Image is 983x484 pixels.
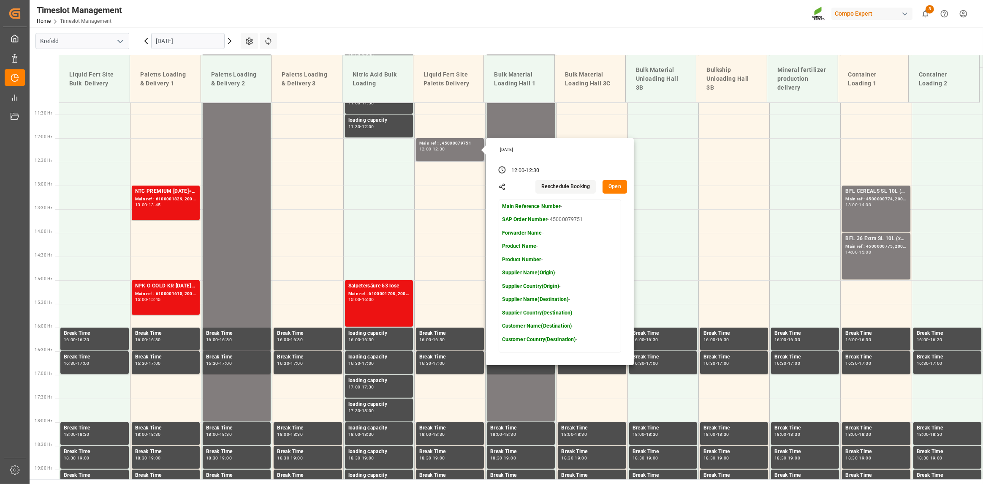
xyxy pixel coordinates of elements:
[419,361,432,365] div: 16:30
[716,432,717,436] div: -
[348,385,361,389] div: 17:00
[502,230,542,236] strong: Forwarder Name
[603,180,627,194] button: Open
[491,67,548,91] div: Bulk Material Loading Hall 1
[703,432,716,436] div: 18:00
[646,338,658,342] div: 16:30
[360,456,361,460] div: -
[502,203,561,209] strong: Main Reference Number
[774,448,836,456] div: Break Time
[858,338,859,342] div: -
[360,385,361,389] div: -
[135,290,196,298] div: Main ref : 6100001615, 2000001395
[76,361,77,365] div: -
[277,338,289,342] div: 16:00
[35,418,52,423] span: 18:00 Hr
[432,432,433,436] div: -
[76,432,77,436] div: -
[511,167,525,175] div: 12:00
[433,147,445,151] div: 12:30
[135,203,147,207] div: 13:00
[917,329,978,338] div: Break Time
[633,361,645,365] div: 16:30
[289,456,291,460] div: -
[644,338,646,342] div: -
[859,361,872,365] div: 17:00
[218,361,220,365] div: -
[433,338,445,342] div: 16:30
[917,361,929,365] div: 16:30
[917,424,978,432] div: Break Time
[703,62,760,96] div: Bulkship Unloading Hall 3B
[420,67,477,91] div: Liquid Fert Site Paletts Delivery
[502,257,541,263] strong: Product Number
[433,432,445,436] div: 18:30
[348,353,410,361] div: loading capacity
[135,338,147,342] div: 16:00
[633,456,645,460] div: 18:30
[206,432,218,436] div: 18:00
[646,456,658,460] div: 19:00
[419,147,432,151] div: 12:00
[774,361,787,365] div: 16:30
[35,33,129,49] input: Type to search/select
[35,371,52,376] span: 17:00 Hr
[774,353,836,361] div: Break Time
[362,361,374,365] div: 17:00
[135,329,196,338] div: Break Time
[362,385,374,389] div: 17:30
[935,4,954,23] button: Help Center
[575,456,587,460] div: 19:00
[845,456,858,460] div: 18:30
[37,4,122,16] div: Timeslot Management
[206,329,267,338] div: Break Time
[858,203,859,207] div: -
[774,432,787,436] div: 18:00
[35,111,52,115] span: 11:30 Hr
[289,361,291,365] div: -
[278,67,335,91] div: Paletts Loading & Delivery 3
[490,424,551,432] div: Break Time
[831,5,916,22] button: Compo Expert
[360,125,361,129] div: -
[845,329,907,338] div: Break Time
[348,125,361,129] div: 11:30
[64,361,76,365] div: 16:30
[151,33,225,49] input: DD.MM.YYYY
[66,67,123,91] div: Liquid Fert Site Bulk Delivery
[277,432,289,436] div: 18:00
[206,338,218,342] div: 16:00
[502,456,504,460] div: -
[220,456,232,460] div: 19:00
[147,203,149,207] div: -
[703,329,765,338] div: Break Time
[703,361,716,365] div: 16:30
[360,361,361,365] div: -
[77,432,90,436] div: 18:30
[858,250,859,254] div: -
[831,8,912,20] div: Compo Expert
[362,125,374,129] div: 12:00
[858,432,859,436] div: -
[845,353,907,361] div: Break Time
[348,298,361,301] div: 15:00
[76,456,77,460] div: -
[432,147,433,151] div: -
[917,353,978,361] div: Break Time
[147,338,149,342] div: -
[917,448,978,456] div: Break Time
[915,67,972,91] div: Container Loading 2
[206,353,267,361] div: Break Time
[774,62,831,96] div: Mineral fertilizer production delivery
[930,456,942,460] div: 19:00
[35,324,52,328] span: 16:00 Hr
[812,6,826,21] img: Screenshot%202023-09-29%20at%2010.02.21.png_1712312052.png
[502,230,583,237] p: -
[787,361,788,365] div: -
[633,353,694,361] div: Break Time
[206,448,267,456] div: Break Time
[524,167,526,175] div: -
[147,298,149,301] div: -
[502,336,583,344] p: -
[135,282,196,290] div: NPK O GOLD KR [DATE] 25kg (x60) IT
